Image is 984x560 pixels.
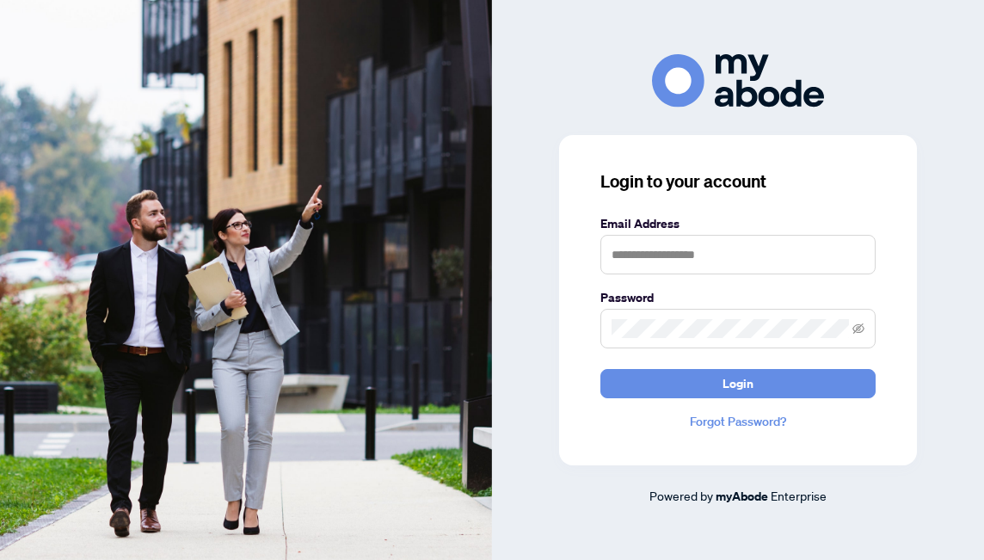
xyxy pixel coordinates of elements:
img: ma-logo [652,54,824,107]
span: Powered by [649,488,713,503]
span: Login [723,370,753,397]
label: Email Address [600,214,876,233]
a: myAbode [716,487,768,506]
h3: Login to your account [600,169,876,194]
span: Enterprise [771,488,827,503]
a: Forgot Password? [600,412,876,431]
span: eye-invisible [852,323,864,335]
label: Password [600,288,876,307]
button: Login [600,369,876,398]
